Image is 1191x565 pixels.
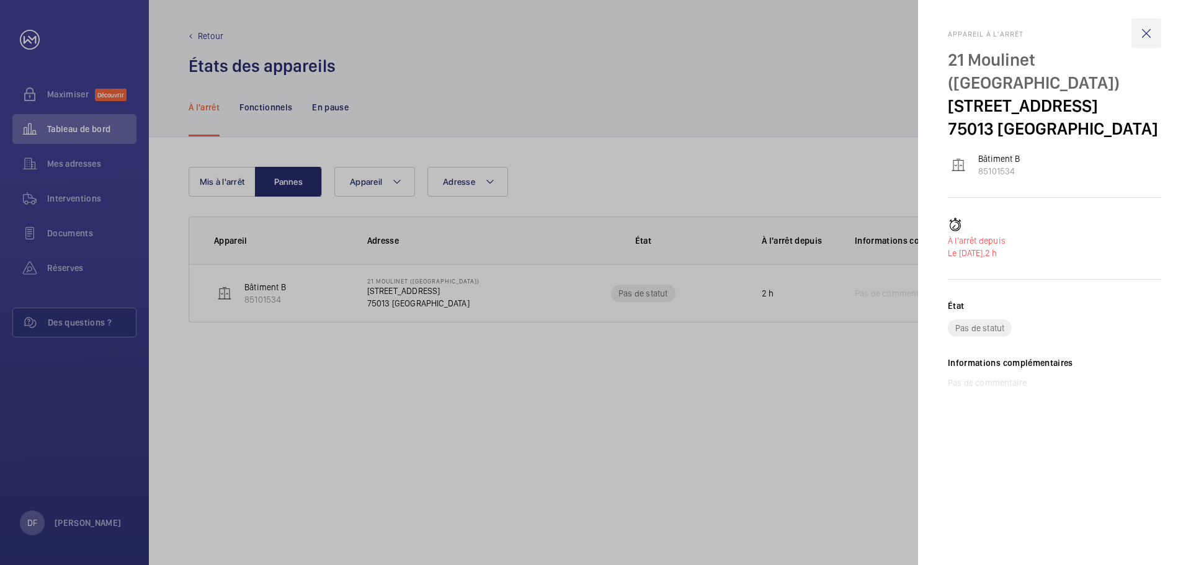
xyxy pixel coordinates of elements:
[948,378,1027,388] font: Pas de commentaire
[948,248,985,258] font: Le [DATE],
[948,95,1098,116] font: [STREET_ADDRESS]
[948,30,1024,38] font: Appareil à l'arrêt
[978,166,1015,176] font: 85101534
[978,154,1020,164] font: Bâtiment B
[948,118,1158,139] font: 75013 [GEOGRAPHIC_DATA]
[985,248,997,258] font: 2 h
[948,358,1073,368] font: Informations complémentaires
[951,158,966,172] img: elevator.svg
[948,49,1120,93] font: 21 Moulinet ([GEOGRAPHIC_DATA])
[948,236,1006,246] font: À l'arrêt depuis
[955,323,1004,333] font: Pas de statut
[948,301,964,311] font: État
